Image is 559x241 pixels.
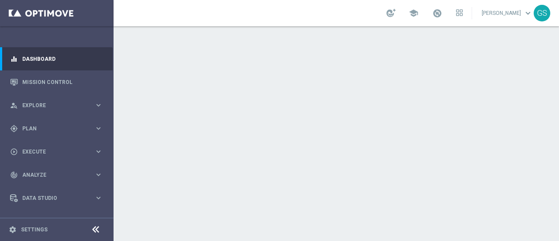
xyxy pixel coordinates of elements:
div: Dashboard [10,47,103,70]
i: keyboard_arrow_right [94,147,103,156]
a: [PERSON_NAME]keyboard_arrow_down [481,7,534,20]
div: Data Studio [10,194,94,202]
i: gps_fixed [10,125,18,133]
button: track_changes Analyze keyboard_arrow_right [10,171,103,178]
i: person_search [10,101,18,109]
i: keyboard_arrow_right [94,124,103,133]
div: Plan [10,125,94,133]
i: track_changes [10,171,18,179]
span: Analyze [22,172,94,178]
span: school [409,8,418,18]
button: Mission Control [10,79,103,86]
div: GS [534,5,550,21]
div: Analyze [10,171,94,179]
span: Execute [22,149,94,154]
i: lightbulb [10,217,18,225]
a: Optibot [22,210,91,233]
span: keyboard_arrow_down [523,8,533,18]
i: keyboard_arrow_right [94,101,103,109]
span: Explore [22,103,94,108]
button: gps_fixed Plan keyboard_arrow_right [10,125,103,132]
div: Explore [10,101,94,109]
button: person_search Explore keyboard_arrow_right [10,102,103,109]
a: Mission Control [22,70,103,94]
a: Settings [21,227,48,232]
a: Dashboard [22,47,103,70]
i: keyboard_arrow_right [94,171,103,179]
div: Mission Control [10,70,103,94]
button: Data Studio keyboard_arrow_right [10,195,103,202]
span: Data Studio [22,196,94,201]
i: settings [9,226,17,234]
button: play_circle_outline Execute keyboard_arrow_right [10,148,103,155]
i: keyboard_arrow_right [94,194,103,202]
i: equalizer [10,55,18,63]
div: Optibot [10,210,103,233]
i: play_circle_outline [10,148,18,156]
span: Plan [22,126,94,131]
div: Execute [10,148,94,156]
button: equalizer Dashboard [10,56,103,63]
